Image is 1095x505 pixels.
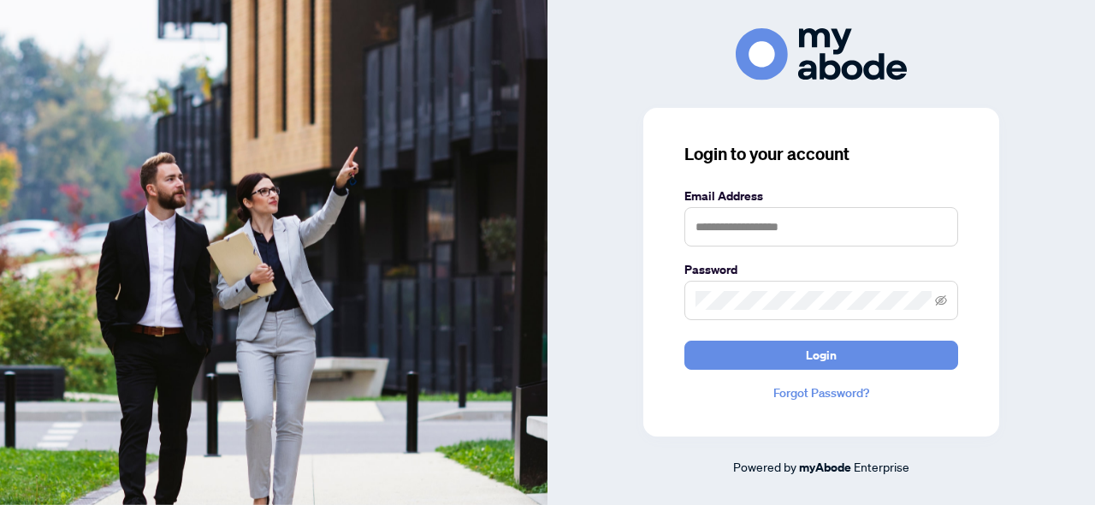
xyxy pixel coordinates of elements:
span: Enterprise [854,459,909,474]
a: Forgot Password? [684,383,958,402]
label: Password [684,260,958,279]
h3: Login to your account [684,142,958,166]
span: Login [806,342,837,369]
span: eye-invisible [935,294,947,306]
a: myAbode [799,458,851,477]
span: Powered by [733,459,796,474]
img: ma-logo [736,28,907,80]
label: Email Address [684,187,958,205]
button: Login [684,341,958,370]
